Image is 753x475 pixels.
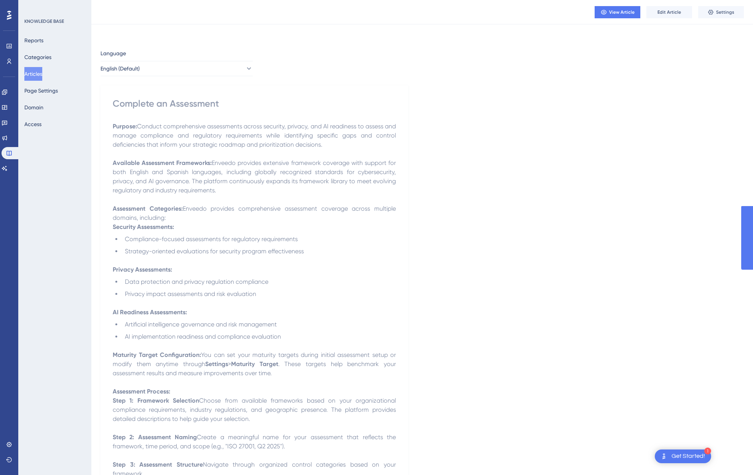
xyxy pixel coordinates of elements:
strong: Maturity Target Configuration: [113,351,201,358]
button: Articles [24,67,42,81]
strong: Settings [205,360,228,368]
span: You can set your maturity targets during initial assessment setup or modify them anytime through [113,351,397,368]
span: Create a meaningful name for your assessment that reflects the framework, time period, and scope ... [113,433,397,450]
div: KNOWLEDGE BASE [24,18,64,24]
strong: Purpose: [113,123,137,130]
span: View Article [609,9,635,15]
button: Domain [24,101,43,114]
span: AI implementation readiness and compliance evaluation [125,333,281,340]
button: Reports [24,34,43,47]
strong: Step 3: Assessment Structure [113,461,203,468]
img: launcher-image-alternative-text [659,452,668,461]
div: Open Get Started! checklist, remaining modules: 1 [655,449,711,463]
button: Settings [698,6,744,18]
span: Enveedo provides comprehensive assessment coverage across multiple domains, including: [113,205,397,221]
strong: Privacy Assessments: [113,266,172,273]
button: Categories [24,50,51,64]
span: Choose from available frameworks based on your organizational compliance requirements, industry r... [113,397,397,422]
div: 1 [704,448,711,454]
strong: AI Readiness Assessments: [113,309,187,316]
button: English (Default) [101,61,253,76]
strong: Available Assessment Frameworks: [113,159,212,166]
span: Conduct comprehensive assessments across security, privacy, and AI readiness to assess and manage... [113,123,397,148]
strong: Security Assessments: [113,223,174,230]
span: Edit Article [657,9,681,15]
span: Strategy-oriented evaluations for security program effectiveness [125,248,304,255]
strong: Step 2: Assessment Naming [113,433,197,441]
strong: Maturity Target [231,360,278,368]
span: Privacy impact assessments and risk evaluation [125,290,256,297]
span: Artificial intelligence governance and risk management [125,321,277,328]
span: Language [101,49,126,58]
button: View Article [595,6,640,18]
strong: Assessment Process: [113,388,170,395]
iframe: UserGuiding AI Assistant Launcher [721,445,744,468]
span: Settings [716,9,734,15]
span: Enveedo provides extensive framework coverage with support for both English and Spanish languages... [113,159,397,194]
span: English (Default) [101,64,140,73]
span: Compliance-focused assessments for regulatory requirements [125,235,298,243]
span: > [228,360,231,368]
strong: Assessment Categories: [113,205,183,212]
div: Get Started! [672,452,705,461]
button: Edit Article [646,6,692,18]
span: Data protection and privacy regulation compliance [125,278,268,285]
button: Page Settings [24,84,58,98]
button: Access [24,117,41,131]
strong: Step 1: Framework Selection [113,397,199,404]
div: Complete an Assessment [113,98,396,110]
